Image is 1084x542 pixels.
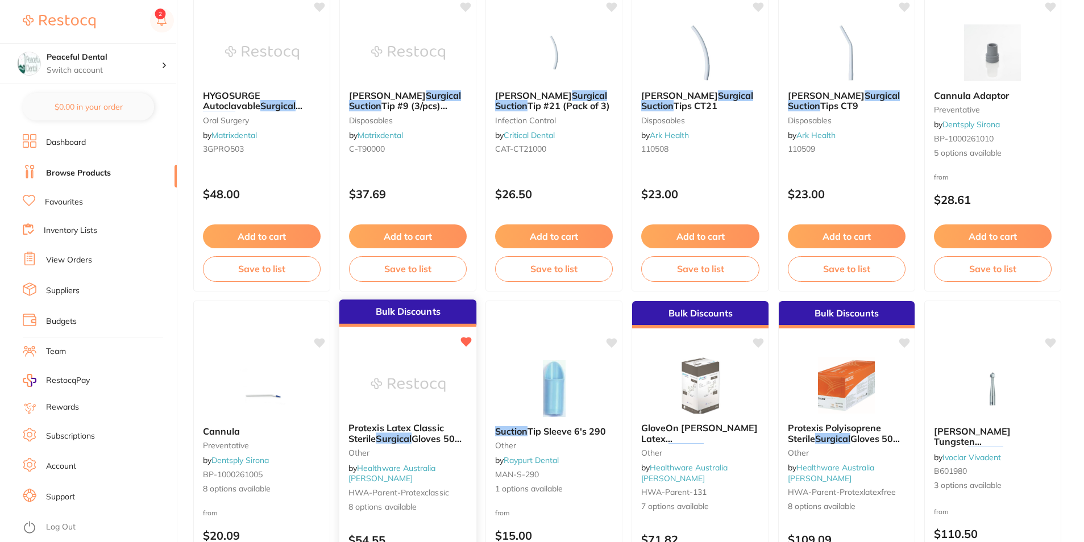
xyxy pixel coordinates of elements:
[956,360,1029,417] img: Meisinger Tungsten Carbide Surgical Round Bur HM 141F / 2
[46,491,75,503] a: Support
[641,422,758,455] span: GloveOn [PERSON_NAME] Latex Sterile
[788,448,906,457] small: other
[641,90,759,111] b: Cattani Surgical Suction Tips CT21
[495,90,613,111] b: Cattani Surgical Suction Tip #21 (Pack of 3)
[650,130,689,140] a: Ark Health
[517,360,591,417] img: Suction Tip Sleeve 6's 290
[788,90,906,111] b: Cattani Surgical Suction Tips CT9
[788,116,906,125] small: disposables
[211,455,269,465] a: Dentsply Sirona
[528,100,610,111] span: Tip #21 (Pack of 3)
[349,144,385,154] span: C-T90000
[956,24,1029,81] img: Cannula Adaptor
[495,441,613,450] small: other
[641,462,728,483] a: Healthware Australia [PERSON_NAME]
[934,105,1052,114] small: preventative
[674,100,717,111] span: Tips CT21
[349,90,426,101] span: [PERSON_NAME]
[934,466,967,476] span: B601980
[46,402,79,413] a: Rewards
[47,65,161,76] p: Switch account
[348,422,444,444] span: Protexis Latex Classic Sterile
[23,374,36,387] img: RestocqPay
[641,423,759,444] b: GloveOn Hamilton Latex Sterile Surgical Gloves Powder Free 50 Pairs/Box
[865,90,900,101] em: Surgical
[718,90,753,101] em: Surgical
[44,225,97,236] a: Inventory Lists
[23,15,95,28] img: Restocq Logo
[934,507,949,516] span: from
[349,130,403,140] span: by
[45,197,83,208] a: Favourites
[495,455,559,465] span: by
[641,144,668,154] span: 110508
[349,256,467,281] button: Save to list
[18,52,40,75] img: Peaceful Dental
[203,130,257,140] span: by
[641,224,759,248] button: Add to cart
[46,316,77,327] a: Budgets
[495,100,528,111] em: Suction
[495,469,539,480] span: MAN-S-290
[809,357,883,414] img: Protexis Polyisoprene Sterile Surgical Gloves 50 Pairs/Box
[349,116,467,125] small: disposables
[942,452,1001,462] a: Ivoclar Vivadent
[46,375,90,386] span: RestocqPay
[203,256,321,281] button: Save to list
[632,301,768,328] div: Bulk Discounts
[46,461,76,472] a: Account
[203,111,235,122] em: Suction
[788,422,881,444] span: Protexis Polyisoprene Sterile
[788,423,906,444] b: Protexis Polyisoprene Sterile Surgical Gloves 50 Pairs/Box
[203,187,321,201] p: $48.00
[23,9,95,35] a: Restocq Logo
[788,144,815,154] span: 110509
[203,426,321,436] b: Cannula
[641,501,759,512] span: 7 options available
[225,24,299,81] img: HYGOSURGE Autoclavable Surgical Suction Tips (25)
[348,462,436,483] a: Healthware Australia [PERSON_NAME]
[46,522,76,533] a: Log Out
[376,432,412,444] em: Surgical
[349,100,381,111] em: Suction
[348,448,467,457] small: other
[934,173,949,181] span: from
[796,130,836,140] a: Ark Health
[641,90,718,101] span: [PERSON_NAME]
[203,508,218,517] span: from
[495,256,613,281] button: Save to list
[348,487,449,498] span: HWA-parent-protexclassic
[641,448,759,457] small: other
[203,426,240,437] span: Cannula
[349,224,467,248] button: Add to cart
[495,116,613,125] small: infection control
[203,469,263,480] span: BP-1000261005
[349,100,447,122] span: Tip #9 (3/pcs) Autoclavable
[815,433,850,444] em: Surgical
[934,447,1049,468] span: Round Bur HM 141F / 2
[225,360,299,417] img: Cannula
[235,111,274,122] span: Tips (25)
[641,100,674,111] em: Suction
[203,483,321,495] span: 8 options available
[934,90,1009,101] span: Cannula Adaptor
[348,423,467,444] b: Protexis Latex Classic Sterile Surgical Gloves 50 Pairs/Box
[934,224,1052,248] button: Add to cart
[371,356,445,414] img: Protexis Latex Classic Sterile Surgical Gloves 50 Pairs/Box
[663,357,737,414] img: GloveOn Hamilton Latex Sterile Surgical Gloves Powder Free 50 Pairs/Box
[504,455,559,465] a: Raypurt Dental
[641,130,689,140] span: by
[934,452,1001,462] span: by
[934,119,1000,130] span: by
[260,100,296,111] em: Surgical
[934,90,1052,101] b: Cannula Adaptor
[46,346,66,357] a: Team
[788,462,874,483] a: Healthware Australia [PERSON_NAME]
[203,90,260,111] span: HYGOSURGE Autoclavable
[788,433,900,455] span: Gloves 50 Pairs/Box
[348,502,467,513] span: 8 options available
[46,285,80,297] a: Suppliers
[495,144,546,154] span: CAT-CT21000
[942,119,1000,130] a: Dentsply Sirona
[788,90,865,101] span: [PERSON_NAME]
